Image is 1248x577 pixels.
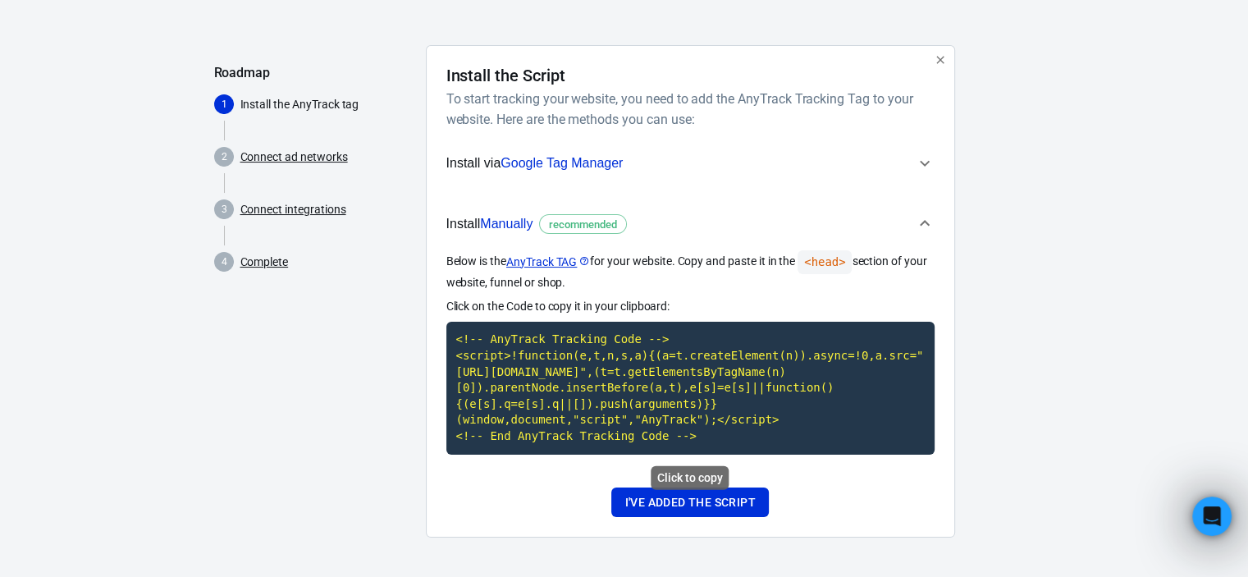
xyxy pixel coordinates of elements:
span: Google Tag Manager [501,156,623,170]
iframe: Intercom live chat [1192,497,1232,536]
text: 1 [221,98,226,110]
p: Click on the Code to copy it in your clipboard: [446,298,935,315]
a: Connect ad networks [240,149,348,166]
span: recommended [543,217,623,233]
text: 2 [221,151,226,163]
h4: Install the Script [446,66,565,85]
code: <head> [798,250,852,274]
button: InstallManuallyrecommended [446,197,935,251]
a: AnyTrack TAG [506,254,590,271]
h5: Roadmap [214,65,413,81]
p: Install the AnyTrack tag [240,96,413,113]
a: Connect integrations [240,201,346,218]
span: Manually [480,217,533,231]
text: 4 [221,256,226,268]
span: Install via [446,153,624,174]
p: Below is the for your website. Copy and paste it in the section of your website, funnel or shop. [446,250,935,291]
text: 3 [221,204,226,215]
div: Click to copy [651,466,729,490]
code: Click to copy [446,322,935,454]
h6: To start tracking your website, you need to add the AnyTrack Tracking Tag to your website. Here a... [446,89,928,130]
a: Complete [240,254,289,271]
button: Install viaGoogle Tag Manager [446,143,935,184]
span: Install [446,213,628,235]
button: I've added the script [611,488,768,518]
